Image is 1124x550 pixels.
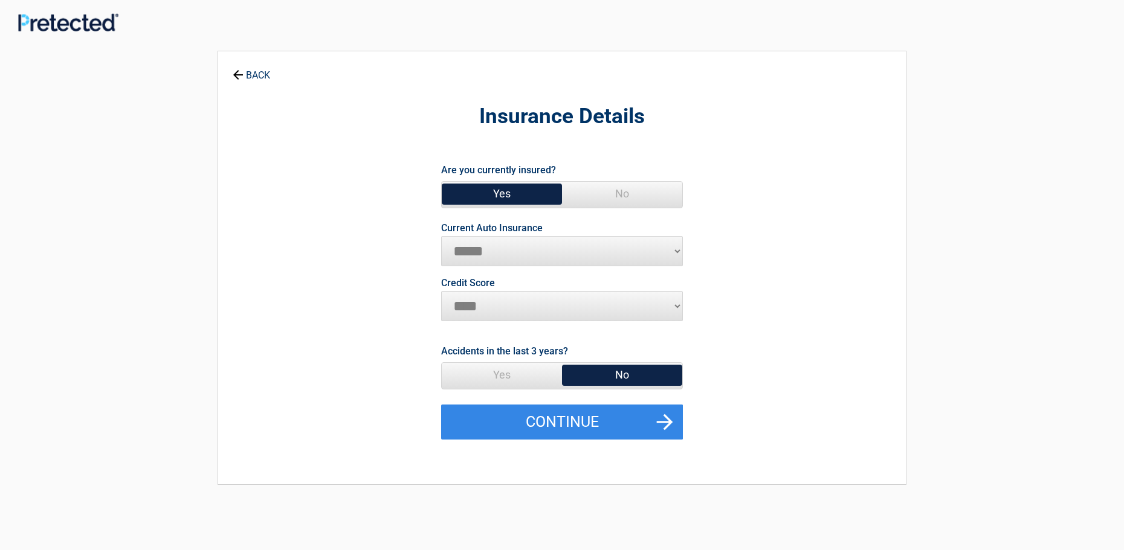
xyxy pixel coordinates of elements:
span: No [562,363,682,387]
label: Are you currently insured? [441,162,556,178]
label: Current Auto Insurance [441,223,543,233]
h2: Insurance Details [285,103,839,131]
label: Accidents in the last 3 years? [441,343,568,359]
img: Main Logo [18,13,118,31]
button: Continue [441,405,683,440]
span: Yes [442,363,562,387]
span: No [562,182,682,206]
span: Yes [442,182,562,206]
label: Credit Score [441,278,495,288]
a: BACK [230,59,273,80]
